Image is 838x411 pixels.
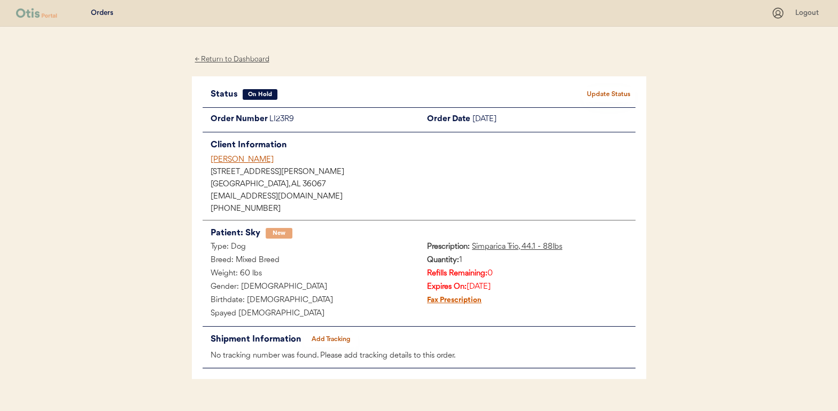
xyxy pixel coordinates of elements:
[192,53,272,66] div: ← Return to Dashboard
[211,205,635,213] div: [PHONE_NUMBER]
[427,256,459,264] strong: Quantity:
[203,294,419,307] div: Birthdate: [DEMOGRAPHIC_DATA]
[203,254,419,267] div: Breed: Mixed Breed
[427,270,487,278] strong: Refills Remaining:
[472,243,562,251] u: Simparica Trio, 44.1 - 88lbs
[203,267,419,281] div: Weight: 60 lbs
[211,332,304,347] div: Shipment Information
[304,332,358,347] button: Add Tracking
[427,243,470,251] strong: Prescription:
[211,193,635,201] div: [EMAIL_ADDRESS][DOMAIN_NAME]
[203,113,269,127] div: Order Number
[427,283,467,291] strong: Expires On:
[211,138,635,153] div: Client Information
[795,8,822,19] div: Logout
[211,226,260,241] div: Patient: Sky
[582,87,635,102] button: Update Status
[419,113,472,127] div: Order Date
[211,181,635,188] div: [GEOGRAPHIC_DATA], AL 36067
[203,307,419,321] div: Spayed [DEMOGRAPHIC_DATA]
[203,350,635,363] div: No tracking number was found. Please add tracking details to this order.
[419,281,635,294] div: [DATE]
[203,281,419,294] div: Gender: [DEMOGRAPHIC_DATA]
[211,87,243,102] div: Status
[472,113,635,127] div: [DATE]
[91,8,113,19] div: Orders
[419,294,482,307] div: Fax Prescription
[419,267,635,281] div: 0
[203,241,419,254] div: Type: Dog
[419,254,635,267] div: 1
[211,169,635,176] div: [STREET_ADDRESS][PERSON_NAME]
[269,113,419,127] div: LI23R9
[211,154,635,165] div: [PERSON_NAME]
